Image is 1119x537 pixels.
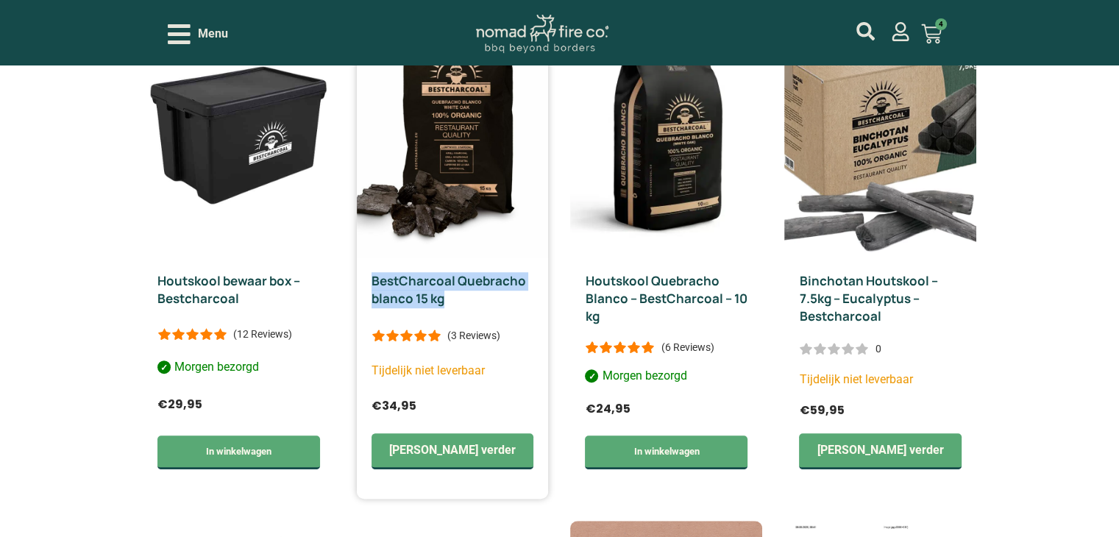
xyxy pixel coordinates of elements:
[875,341,881,356] div: 0
[168,21,228,47] div: Open/Close Menu
[198,25,228,43] span: Menu
[799,371,962,388] p: Tijdelijk niet leverbaar
[585,367,747,389] p: Morgen bezorgd
[799,433,962,469] a: Lees meer over “Binchotan Houtskool - 7.5kg - Eucalyptus - Bestcharcoal”
[585,400,595,417] span: €
[157,396,168,413] span: €
[157,272,300,307] a: Houtskool bewaar box – Bestcharcoal
[233,328,292,340] p: (12 Reviews)
[157,435,320,469] a: Toevoegen aan winkelwagen: “Houtskool bewaar box - Bestcharcoal“
[157,358,320,380] p: Morgen bezorgd
[903,15,959,53] a: 4
[372,397,382,414] span: €
[799,272,937,324] a: Binchotan Houtskool – 7.5kg – Eucalyptus – Bestcharcoal
[891,22,910,41] a: mijn account
[585,272,747,324] a: Houtskool Quebracho Blanco – BestCharcoal – 10 kg
[476,15,608,54] img: Nomad Logo
[935,18,947,30] span: 4
[799,402,809,419] span: €
[372,362,534,380] p: Tijdelijk niet leverbaar
[856,22,875,40] a: mijn account
[372,433,534,469] a: Lees meer over “BestCharcoal Quebracho blanco 15 kg”
[585,435,747,469] a: Toevoegen aan winkelwagen: “Houtskool Quebracho Blanco - BestCharcoal - 10 kg“
[447,330,500,341] p: (3 Reviews)
[372,272,526,307] a: BestCharcoal Quebracho blanco 15 kg
[661,341,714,353] p: (6 Reviews)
